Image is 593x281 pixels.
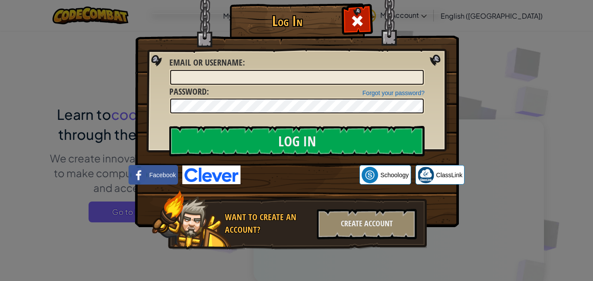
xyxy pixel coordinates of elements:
img: facebook_small.png [131,167,147,183]
div: Create Account [317,209,417,239]
label: : [169,56,245,69]
label: : [169,86,209,98]
span: Schoology [380,171,409,179]
span: ClassLink [436,171,463,179]
h1: Log In [232,13,343,29]
img: schoology.png [362,167,378,183]
a: Forgot your password? [362,89,425,96]
img: classlink-logo-small.png [418,167,434,183]
span: Email or Username [169,56,243,68]
span: Password [169,86,207,97]
iframe: Sign in with Google Button [240,165,359,185]
input: Log In [169,126,425,156]
div: Want to create an account? [225,211,312,236]
img: clever-logo-blue.png [182,165,240,184]
span: Facebook [149,171,176,179]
